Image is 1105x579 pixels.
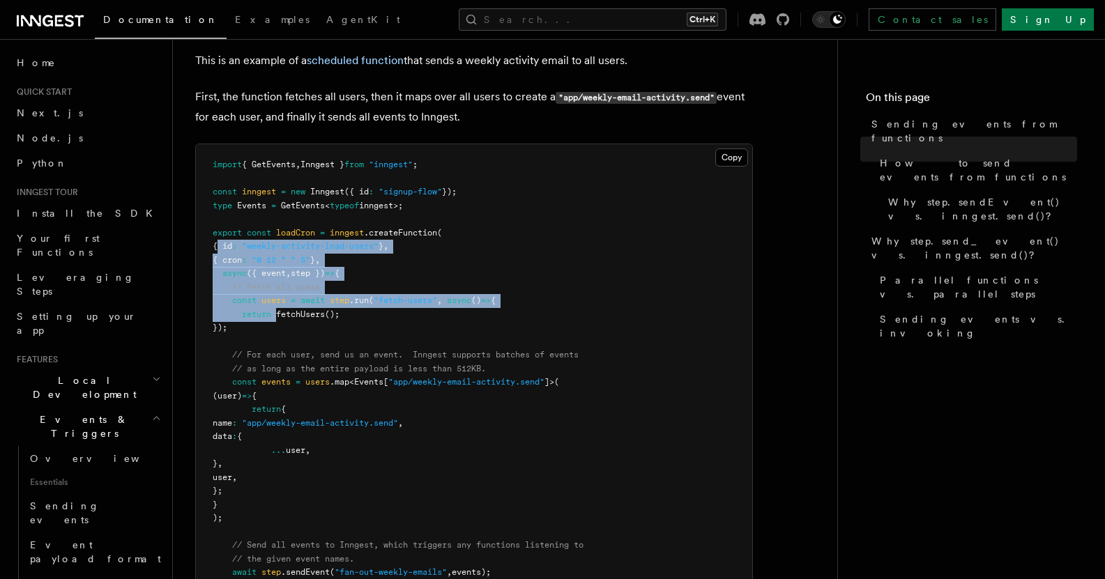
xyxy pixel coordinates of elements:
[11,265,164,304] a: Leveraging Steps
[379,187,442,196] span: "signup-flow"
[398,418,403,428] span: ,
[232,431,237,441] span: :
[874,150,1077,190] a: How to send events from functions
[481,295,491,305] span: =>
[232,295,257,305] span: const
[213,431,232,441] span: data
[880,273,1077,301] span: Parallel functions vs. parallel steps
[318,4,409,38] a: AgentKit
[252,391,257,401] span: {
[888,195,1077,223] span: Why step.sendEvent() vs. inngest.send()?
[11,304,164,343] a: Setting up your app
[715,148,748,167] button: Copy
[871,234,1077,262] span: Why step.send_event() vs. inngest.send()?
[242,160,296,169] span: { GetEvents
[11,86,72,98] span: Quick start
[437,228,442,238] span: (
[11,187,78,198] span: Inngest tour
[271,445,286,455] span: ...
[369,160,413,169] span: "inngest"
[17,272,135,297] span: Leveraging Steps
[213,241,232,251] span: { id
[447,567,452,577] span: ,
[237,431,242,441] span: {
[335,268,340,278] span: {
[883,190,1077,229] a: Why step.sendEvent() vs. inngest.send()?
[261,295,286,305] span: users
[195,51,753,70] p: This is an example of a that sends a weekly activity email to all users.
[11,201,164,226] a: Install the SDK
[17,233,100,258] span: Your first Functions
[232,567,257,577] span: await
[24,532,164,571] a: Event payload format
[866,89,1077,111] h4: On this page
[261,377,291,387] span: events
[213,201,232,210] span: type
[335,567,447,577] span: "fan-out-weekly-emails"
[11,354,58,365] span: Features
[869,8,996,31] a: Contact sales
[95,4,227,39] a: Documentation
[471,295,481,305] span: ()
[276,309,325,319] span: fetchUsers
[17,132,83,144] span: Node.js
[11,226,164,265] a: Your first Functions
[286,445,305,455] span: user
[276,228,315,238] span: loadCron
[330,295,349,305] span: step
[11,368,164,407] button: Local Development
[24,446,164,471] a: Overview
[369,295,374,305] span: (
[11,150,164,176] a: Python
[242,187,276,196] span: inngest
[364,228,437,238] span: .createFunction
[325,309,340,319] span: ();
[330,567,335,577] span: (
[213,458,218,468] span: }
[213,486,222,495] span: };
[30,539,161,564] span: Event payload format
[812,11,846,28] button: Toggle dark mode
[11,100,164,125] a: Next.js
[359,201,403,210] span: inngest>;
[349,377,354,387] span: <
[866,229,1077,268] a: Why step.send_event() vs. inngest.send()?
[300,295,325,305] span: await
[369,187,374,196] span: :
[235,14,310,25] span: Examples
[213,418,232,428] span: name
[24,493,164,532] a: Sending events
[232,282,320,292] span: // Fetch all users
[281,404,286,414] span: {
[232,364,486,373] span: // as long as the entire payload is less than 512KB.
[296,160,300,169] span: ,
[242,418,398,428] span: "app/weekly-email-activity.send"
[291,268,325,278] span: step })
[281,567,330,577] span: .sendEvent
[871,117,1077,145] span: Sending events from functions
[452,567,491,577] span: events);
[213,187,237,196] span: const
[383,377,388,387] span: [
[24,471,164,493] span: Essentials
[11,412,152,440] span: Events & Triggers
[213,513,222,523] span: );
[379,241,383,251] span: }
[354,377,383,387] span: Events
[281,201,325,210] span: GetEvents
[232,554,354,564] span: // the given event names.
[325,268,335,278] span: =>
[237,201,266,210] span: Events
[344,187,369,196] span: ({ id
[326,14,400,25] span: AgentKit
[1002,8,1094,31] a: Sign Up
[232,350,579,360] span: // For each user, send us an event. Inngest supports batches of events
[310,187,344,196] span: Inngest
[195,87,753,127] p: First, the function fetches all users, then it maps over all users to create a event for each use...
[11,373,152,401] span: Local Development
[242,255,247,265] span: :
[218,458,222,468] span: ,
[232,472,237,482] span: ,
[413,160,418,169] span: ;
[232,418,237,428] span: :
